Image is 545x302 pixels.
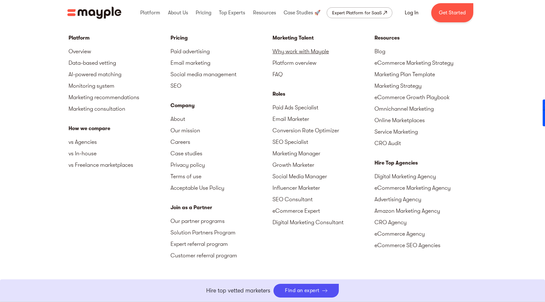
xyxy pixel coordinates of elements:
[171,204,272,211] div: Join as a Partner
[374,69,476,80] a: Marketing Plan Template
[171,215,272,227] a: Our partner programs
[272,57,374,69] a: Platform overview
[171,69,272,80] a: Social media management
[166,3,190,23] div: About Us
[171,238,272,250] a: Expert referral program
[430,228,545,302] iframe: Chat Widget
[272,182,374,194] a: Influencer Marketer
[374,217,476,228] a: CRO Agency
[374,159,476,167] div: Hire Top Agencies
[171,136,272,148] a: Careers
[69,57,171,69] a: Data-based vetting
[171,125,272,136] a: Our mission
[171,227,272,238] a: Solution Partners Program
[374,194,476,205] a: Advertising Agency
[69,125,171,132] div: How we compare
[272,113,374,125] a: Email Marketer
[69,159,171,171] a: vs Freelance marketplaces
[374,46,476,57] a: Blog
[431,3,473,22] a: Get Started
[171,34,272,42] a: Pricing
[374,126,476,137] a: Service Marketing
[69,103,171,114] a: Marketing consultation
[272,148,374,159] a: Marketing Manager
[272,125,374,136] a: Conversion Rate Optimizer
[171,250,272,261] a: Customer referral program
[272,136,374,148] a: SEO Specialist
[67,7,121,19] a: home
[374,92,476,103] a: eCommerce Growth Playbook
[374,182,476,194] a: eCommerce Marketing Agency
[69,92,171,103] a: Marketing recommendations
[272,217,374,228] a: Digital Marketing Consultant
[374,103,476,114] a: Omnichannel Marketing
[374,34,476,42] div: Resources
[194,3,213,23] div: Pricing
[272,205,374,217] a: eCommerce Expert
[171,57,272,69] a: Email marketing
[171,80,272,92] a: SEO
[217,3,247,23] div: Top Experts
[171,46,272,57] a: Paid advertising
[69,34,171,42] div: Platform
[272,102,374,113] a: Paid Ads Specialist
[171,148,272,159] a: Case studies
[69,69,171,80] a: AI-powered matching
[69,148,171,159] a: vs In-house
[67,7,121,19] img: Mayple logo
[272,46,374,57] a: Why work with Mayple
[272,171,374,182] a: Social Media Manager
[69,80,171,92] a: Monitoring system
[374,114,476,126] a: Online Marketplaces
[272,90,374,98] div: Roles
[374,80,476,92] a: Marketing Strategy
[171,182,272,194] a: Acceptable Use Policy
[272,159,374,171] a: Growth Marketer
[327,7,392,18] a: Expert Platform for SaaS
[251,3,278,23] div: Resources
[272,194,374,205] a: SEO Consultant
[69,136,171,148] a: vs Agencies
[397,5,426,20] a: Log In
[374,57,476,69] a: eCommerce Marketing Strategy
[171,102,272,109] div: Company
[374,228,476,239] a: eCommerce Agency
[374,239,476,251] a: eCommerce SEO Agencies
[272,69,374,80] a: FAQ
[171,113,272,125] a: About
[332,9,382,17] div: Expert Platform for SaaS
[272,34,374,42] div: Marketing Talent
[139,3,162,23] div: Platform
[69,46,171,57] a: Overview
[374,171,476,182] a: Digital Marketing Agency
[171,171,272,182] a: Terms of use
[171,159,272,171] a: Privacy policy
[374,205,476,217] a: Amazon Marketing Agency
[374,137,476,149] a: CRO Audit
